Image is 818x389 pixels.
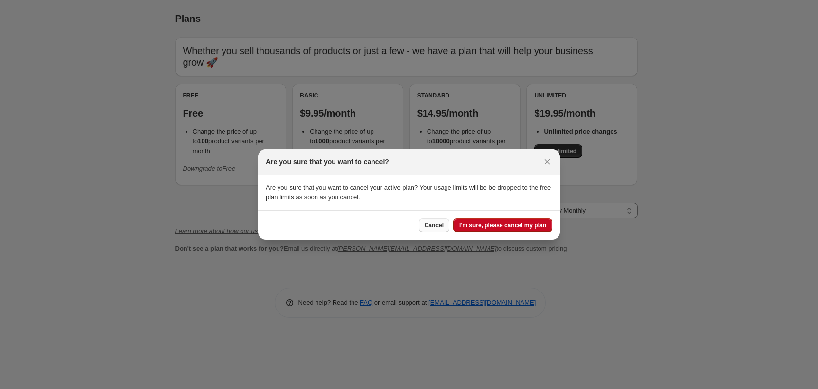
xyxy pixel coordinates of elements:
button: I'm sure, please cancel my plan [453,218,552,232]
p: Are you sure that you want to cancel your active plan? Your usage limits will be be dropped to th... [266,183,552,202]
span: Cancel [425,221,444,229]
h2: Are you sure that you want to cancel? [266,157,389,167]
button: Close [540,155,554,169]
button: Cancel [419,218,449,232]
span: I'm sure, please cancel my plan [459,221,546,229]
